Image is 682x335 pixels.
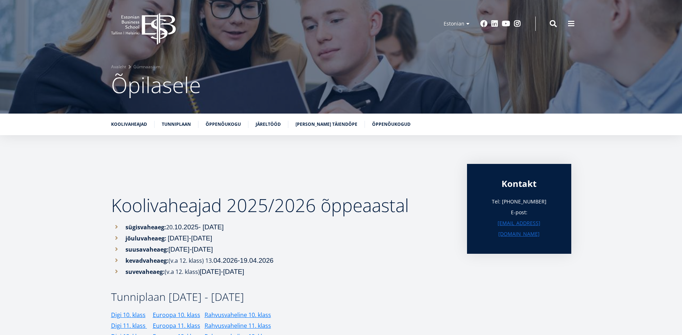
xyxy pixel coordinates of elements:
[200,268,244,275] span: [DATE]-[DATE]
[169,245,213,253] span: [DATE]-[DATE]
[111,70,201,100] span: Õpilasele
[481,218,557,239] a: [EMAIL_ADDRESS][DOMAIN_NAME]
[111,63,126,70] a: Avaleht
[111,320,146,331] a: Digi 11. klass
[111,221,453,233] li: 20
[481,196,557,239] p: Tel: [PHONE_NUMBER] E-post:
[491,20,498,27] a: Linkedin
[153,320,200,331] a: Euroopa 11. klass
[133,63,160,70] a: Gümnaasium
[212,257,274,264] span: .04.2026-19.04.2026
[481,178,557,189] div: Kontakt
[256,121,281,128] a: järeltööd
[111,266,453,277] li: (v.a 12. klass)
[125,268,165,276] strong: suvevaheaeg:
[111,309,146,320] a: Digi 10. klass
[153,309,200,320] a: Euroopa 10. klass
[168,234,212,242] span: [DATE]-[DATE]
[111,196,453,214] h2: Koolivaheajad 2025/2026 õppeaastal
[111,255,453,266] li: (v.a 12. klass) 13
[125,223,166,231] strong: sügisvaheaeg:
[480,20,488,27] a: Facebook
[206,121,241,128] a: õppenõukogu
[205,309,271,320] a: Rahvusvaheline 10. klass
[125,234,166,242] strong: jõuluvaheaeg:
[125,257,169,265] strong: kevadvaheaeg:
[502,20,510,27] a: Youtube
[125,245,169,253] strong: suusavaheaeg:
[111,121,147,128] a: koolivaheajad
[173,223,224,231] span: .10.2025- [DATE]
[205,320,271,331] a: Rahvusvaheline 11. klass
[372,121,411,128] a: Õppenõukogud
[514,20,521,27] a: Instagram
[111,292,453,302] h3: Tunniplaan [DATE] - [DATE]
[162,121,191,128] a: tunniplaan
[296,121,357,128] a: [PERSON_NAME] täiendõpe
